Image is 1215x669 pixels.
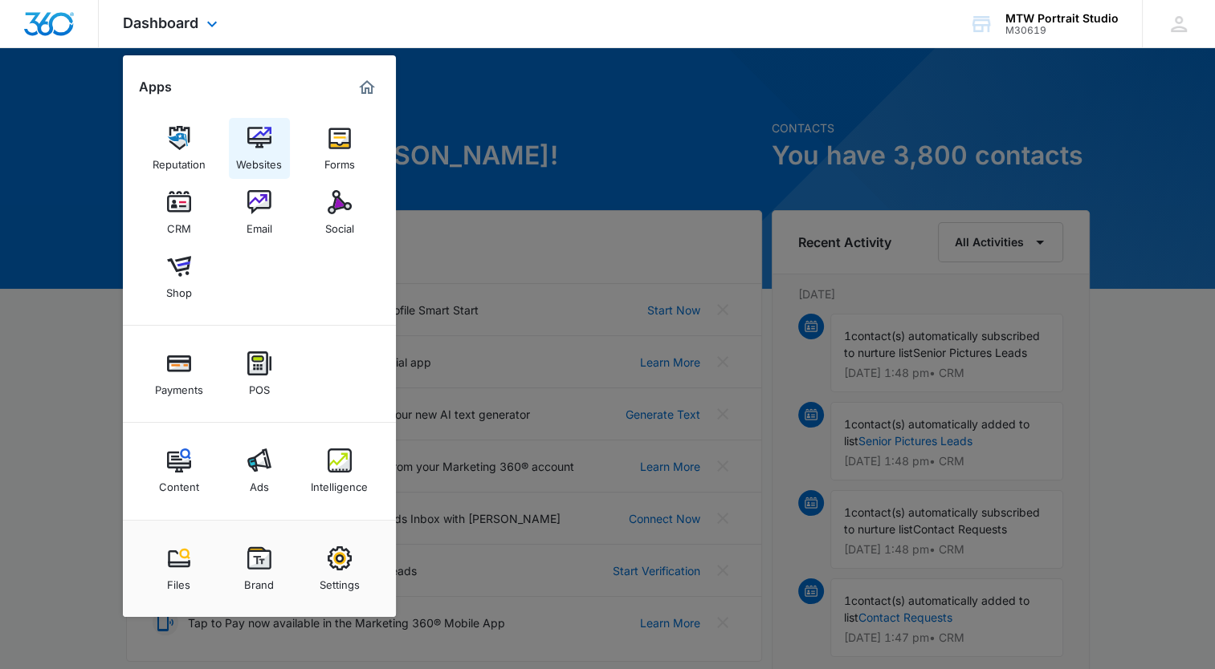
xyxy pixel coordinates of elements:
a: Intelligence [309,440,370,501]
div: Shop [166,278,192,299]
div: Ads [250,472,269,493]
a: Marketing 360® Dashboard [354,75,380,100]
div: Files [167,570,190,591]
div: Intelligence [311,472,368,493]
div: Email [247,214,272,235]
a: Payments [149,343,210,404]
div: Brand [244,570,274,591]
div: account id [1005,25,1119,36]
a: Websites [229,118,290,179]
a: Reputation [149,118,210,179]
div: Payments [155,375,203,396]
span: Dashboard [123,14,198,31]
div: Social [325,214,354,235]
div: account name [1005,12,1119,25]
div: Settings [320,570,360,591]
a: Files [149,538,210,599]
a: Social [309,182,370,243]
a: Content [149,440,210,501]
div: CRM [167,214,191,235]
a: CRM [149,182,210,243]
div: POS [249,375,270,396]
a: Forms [309,118,370,179]
div: Reputation [153,150,206,171]
a: Ads [229,440,290,501]
div: Forms [324,150,355,171]
a: Email [229,182,290,243]
a: Settings [309,538,370,599]
h2: Apps [139,79,172,95]
div: Websites [236,150,282,171]
div: Content [159,472,199,493]
a: Brand [229,538,290,599]
a: Shop [149,246,210,307]
a: POS [229,343,290,404]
